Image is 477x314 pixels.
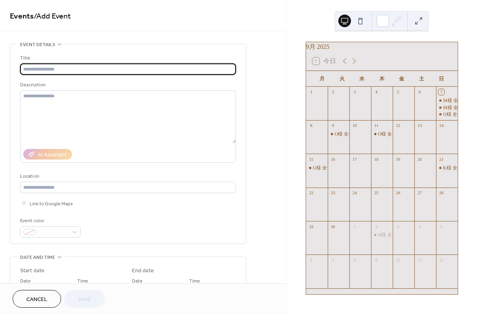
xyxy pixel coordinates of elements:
[20,41,55,49] span: Event details
[20,253,55,262] span: Date and time
[373,156,379,162] div: 18
[438,257,444,263] div: 12
[417,223,423,229] div: 4
[371,232,393,238] div: H様 全サイズ予約
[417,123,423,128] div: 13
[438,156,444,162] div: 21
[373,89,379,95] div: 4
[395,123,401,128] div: 12
[306,42,458,52] div: 9月 2025
[132,277,143,285] span: Date
[312,71,332,87] div: 月
[438,123,444,128] div: 14
[417,257,423,263] div: 11
[306,165,328,171] div: U様 全サイズ予約
[352,123,358,128] div: 10
[20,217,79,225] div: Event color
[20,267,45,275] div: Start date
[373,123,379,128] div: 11
[20,277,31,285] span: Date
[308,257,314,263] div: 6
[432,71,451,87] div: 日
[417,89,423,95] div: 6
[308,123,314,128] div: 8
[373,223,379,229] div: 2
[26,295,47,304] span: Cancel
[308,89,314,95] div: 1
[330,123,336,128] div: 9
[438,190,444,196] div: 28
[371,131,393,137] div: O様 全サイズ予約
[378,131,416,137] div: O様 全サイズ予約
[412,71,431,87] div: 土
[395,223,401,229] div: 3
[395,89,401,95] div: 5
[352,223,358,229] div: 1
[34,9,71,24] span: / Add Event
[352,71,372,87] div: 水
[438,223,444,229] div: 5
[330,156,336,162] div: 16
[335,131,374,137] div: O様 全サイズ 予約
[330,257,336,263] div: 7
[20,172,234,180] div: Location
[373,257,379,263] div: 9
[417,156,423,162] div: 20
[20,81,234,89] div: Description
[352,156,358,162] div: 17
[352,89,358,95] div: 3
[330,190,336,196] div: 23
[189,277,200,285] span: Time
[436,97,458,104] div: M様 全サイズ予約
[395,190,401,196] div: 26
[436,104,458,111] div: M様 全サイズ予約
[436,165,458,171] div: K様 全サイズ予約
[13,290,61,308] button: Cancel
[395,257,401,263] div: 10
[352,257,358,263] div: 8
[395,156,401,162] div: 19
[438,89,444,95] div: 7
[373,190,379,196] div: 25
[308,190,314,196] div: 22
[20,54,234,62] div: Title
[308,156,314,162] div: 15
[378,232,416,238] div: H様 全サイズ予約
[308,223,314,229] div: 29
[352,190,358,196] div: 24
[77,277,88,285] span: Time
[417,190,423,196] div: 27
[10,9,34,24] a: Events
[332,71,352,87] div: 火
[392,71,412,87] div: 金
[330,223,336,229] div: 30
[132,267,154,275] div: End date
[372,71,392,87] div: 木
[328,131,349,137] div: O様 全サイズ 予約
[313,165,351,171] div: U様 全サイズ予約
[436,111,458,118] div: O様 全サイズ予約
[330,89,336,95] div: 2
[30,200,73,208] span: Link to Google Maps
